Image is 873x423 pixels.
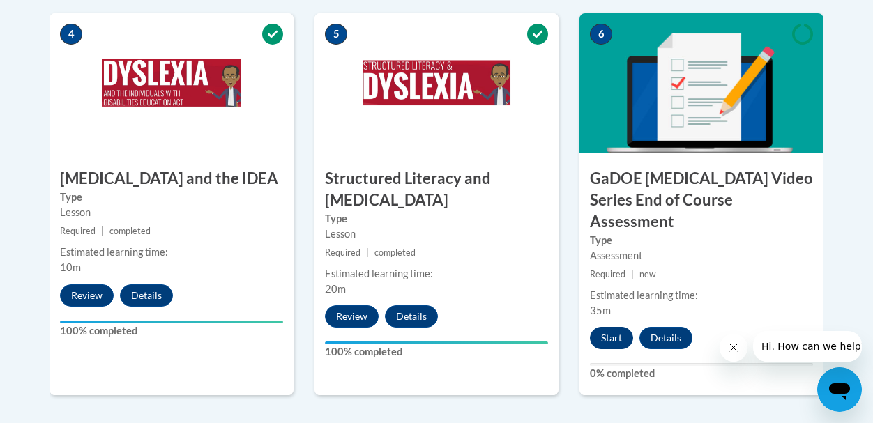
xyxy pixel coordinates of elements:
[374,247,416,258] span: completed
[590,305,611,316] span: 35m
[325,247,360,258] span: Required
[50,13,294,153] img: Course Image
[590,366,813,381] label: 0% completed
[325,305,379,328] button: Review
[60,261,81,273] span: 10m
[325,211,548,226] label: Type
[590,248,813,263] div: Assessment
[753,331,862,362] iframe: Message from company
[60,321,283,323] div: Your progress
[325,266,548,282] div: Estimated learning time:
[720,334,747,362] iframe: Close message
[325,341,548,344] div: Your progress
[590,288,813,303] div: Estimated learning time:
[817,367,862,412] iframe: Button to launch messaging window
[60,190,283,205] label: Type
[579,13,823,153] img: Course Image
[325,226,548,242] div: Lesson
[60,205,283,220] div: Lesson
[60,24,82,45] span: 4
[314,168,559,211] h3: Structured Literacy and [MEDICAL_DATA]
[639,269,656,279] span: new
[590,269,625,279] span: Required
[325,283,346,295] span: 20m
[314,13,559,153] img: Course Image
[101,226,104,236] span: |
[8,10,113,21] span: Hi. How can we help?
[366,247,369,258] span: |
[120,284,173,307] button: Details
[109,226,151,236] span: completed
[60,284,114,307] button: Review
[639,327,692,349] button: Details
[631,269,634,279] span: |
[590,233,813,248] label: Type
[325,24,347,45] span: 5
[50,168,294,190] h3: [MEDICAL_DATA] and the IDEA
[325,344,548,360] label: 100% completed
[60,245,283,260] div: Estimated learning time:
[590,327,633,349] button: Start
[590,24,612,45] span: 6
[385,305,438,328] button: Details
[579,168,823,232] h3: GaDOE [MEDICAL_DATA] Video Series End of Course Assessment
[60,323,283,339] label: 100% completed
[60,226,96,236] span: Required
